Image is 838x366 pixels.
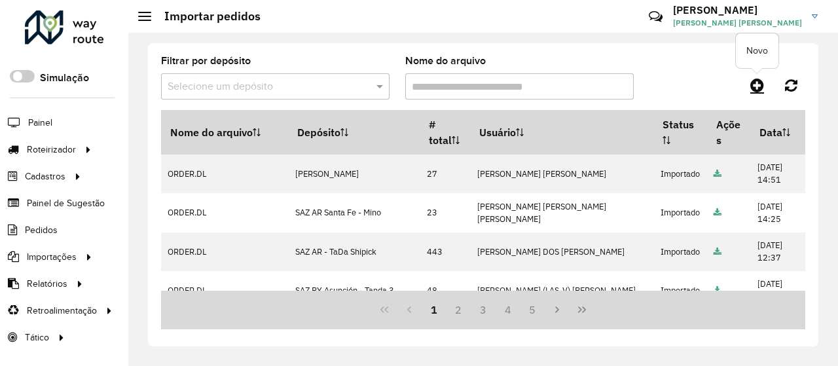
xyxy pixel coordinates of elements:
[40,70,89,86] label: Simulação
[470,193,653,232] td: [PERSON_NAME] [PERSON_NAME] [PERSON_NAME]
[161,155,288,193] td: ORDER.DL
[420,271,470,310] td: 48
[470,111,653,155] th: Usuário
[736,33,778,68] div: Novo
[25,170,65,183] span: Cadastros
[492,4,629,39] div: Críticas? Dúvidas? Elogios? Sugestões? Entre em contato conosco!
[27,196,105,210] span: Painel de Sugestão
[420,193,470,232] td: 23
[151,9,261,24] h2: Importar pedidos
[470,155,653,193] td: [PERSON_NAME] [PERSON_NAME]
[470,271,653,310] td: [PERSON_NAME] (LAS-V) [PERSON_NAME]
[653,271,707,310] td: Importado
[750,111,805,155] th: Data
[288,271,420,310] td: SAZ PY Asunción - Tanda 3
[420,232,470,271] td: 443
[714,207,721,218] a: Arquivo completo
[471,297,496,322] button: 3
[25,223,58,237] span: Pedidos
[642,3,670,31] a: Contato Rápido
[420,155,470,193] td: 27
[288,155,420,193] td: [PERSON_NAME]
[707,111,750,155] th: Ações
[750,155,805,193] td: [DATE] 14:51
[750,232,805,271] td: [DATE] 12:37
[288,111,420,155] th: Depósito
[288,232,420,271] td: SAZ AR - TaDa Shipick
[161,111,288,155] th: Nome do arquivo
[714,285,721,296] a: Arquivo completo
[422,297,446,322] button: 1
[161,232,288,271] td: ORDER.DL
[161,193,288,232] td: ORDER.DL
[714,168,721,179] a: Arquivo completo
[161,53,251,69] label: Filtrar por depósito
[161,271,288,310] td: ORDER.DL
[714,246,721,257] a: Arquivo completo
[28,116,52,130] span: Painel
[673,17,802,29] span: [PERSON_NAME] [PERSON_NAME]
[27,277,67,291] span: Relatórios
[653,232,707,271] td: Importado
[520,297,545,322] button: 5
[653,111,707,155] th: Status
[420,111,470,155] th: # total
[405,53,486,69] label: Nome do arquivo
[750,271,805,310] td: [DATE] 18:45
[653,193,707,232] td: Importado
[27,250,77,264] span: Importações
[545,297,570,322] button: Next Page
[570,297,594,322] button: Last Page
[653,155,707,193] td: Importado
[470,232,653,271] td: [PERSON_NAME] DOS [PERSON_NAME]
[750,193,805,232] td: [DATE] 14:25
[496,297,520,322] button: 4
[27,304,97,318] span: Retroalimentação
[288,193,420,232] td: SAZ AR Santa Fe - Mino
[673,4,802,16] h3: [PERSON_NAME]
[27,143,76,156] span: Roteirizador
[446,297,471,322] button: 2
[25,331,49,344] span: Tático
